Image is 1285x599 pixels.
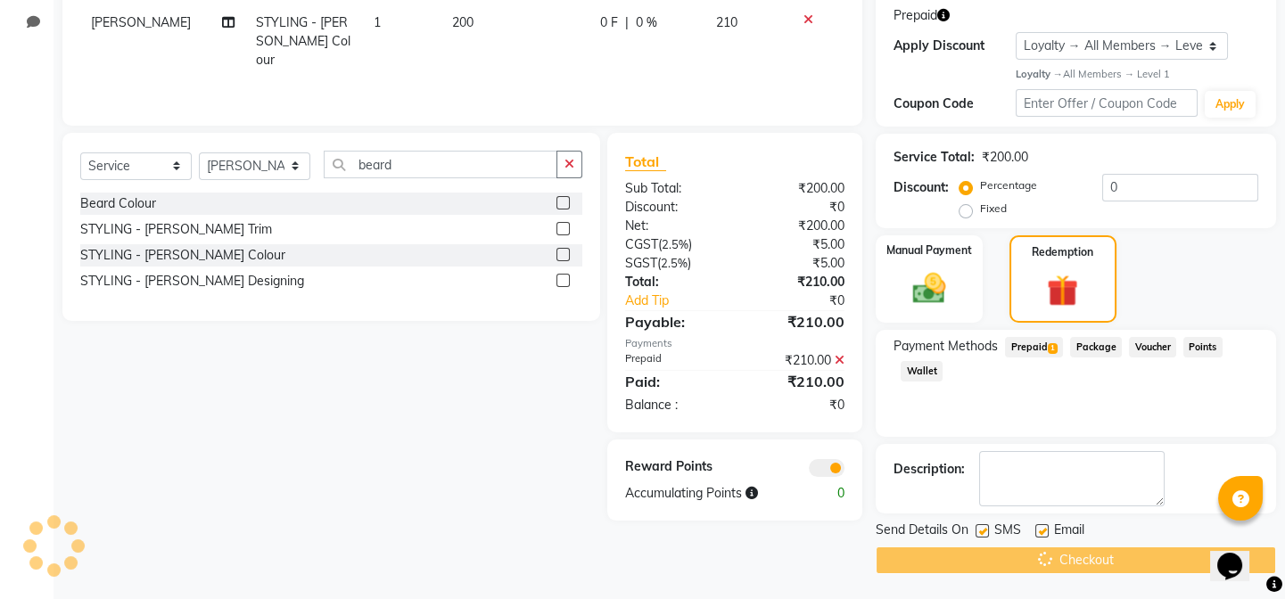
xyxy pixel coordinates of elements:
span: 1 [374,14,381,30]
div: ₹200.00 [735,179,858,198]
label: Fixed [980,201,1007,217]
span: | [625,13,629,32]
div: ₹0 [735,396,858,414]
span: Package [1070,337,1122,357]
div: ₹210.00 [735,371,858,392]
span: [PERSON_NAME] [91,14,191,30]
div: ₹210.00 [735,273,858,291]
span: STYLING - [PERSON_NAME] Colour [256,14,350,68]
span: 0 F [600,13,618,32]
span: 2.5% [661,256,688,270]
div: STYLING - [PERSON_NAME] Designing [80,272,304,291]
span: Voucher [1129,337,1176,357]
span: 200 [452,14,474,30]
div: ( ) [612,235,735,254]
div: Coupon Code [894,94,1015,113]
div: ₹5.00 [735,254,858,273]
span: Email [1054,521,1084,543]
span: SGST [625,255,657,271]
div: Discount: [894,178,949,197]
span: 1 [1048,343,1058,354]
span: Prepaid [894,6,937,25]
input: Search or Scan [324,151,557,178]
div: Beard Colour [80,194,156,213]
div: Payments [625,336,844,351]
strong: Loyalty → [1016,68,1063,80]
div: Accumulating Points [612,484,796,503]
div: Prepaid [612,351,735,370]
div: ₹200.00 [982,148,1028,167]
div: Reward Points [612,457,735,477]
div: ( ) [612,254,735,273]
div: STYLING - [PERSON_NAME] Trim [80,220,272,239]
span: Points [1183,337,1223,357]
div: Apply Discount [894,37,1015,55]
div: Paid: [612,371,735,392]
div: Net: [612,217,735,235]
div: Description: [894,460,965,479]
button: Apply [1205,91,1256,118]
img: _cash.svg [902,269,956,307]
label: Manual Payment [886,242,972,258]
span: SMS [994,521,1021,543]
div: Sub Total: [612,179,735,198]
div: ₹200.00 [735,217,858,235]
span: 210 [716,14,737,30]
div: ₹0 [755,291,858,310]
div: ₹210.00 [735,311,858,332]
div: STYLING - [PERSON_NAME] Colour [80,246,285,265]
div: 0 [796,484,858,503]
span: Wallet [901,361,943,382]
div: ₹210.00 [735,351,858,370]
input: Enter Offer / Coupon Code [1016,89,1198,117]
span: 2.5% [662,237,688,251]
div: Balance : [612,396,735,414]
span: Send Details On [876,521,968,543]
span: Total [625,152,666,171]
label: Percentage [980,177,1037,193]
div: All Members → Level 1 [1016,67,1258,82]
label: Redemption [1032,244,1093,260]
span: Prepaid [1005,337,1063,357]
a: Add Tip [612,291,755,310]
span: CGST [625,236,658,252]
div: Payable: [612,311,735,332]
div: Total: [612,273,735,291]
span: 0 % [636,13,657,32]
img: _gift.svg [1037,271,1088,309]
div: ₹5.00 [735,235,858,254]
div: ₹0 [735,198,858,217]
span: Payment Methods [894,337,998,356]
iframe: chat widget [1210,528,1267,581]
div: Discount: [612,198,735,217]
div: Service Total: [894,148,975,167]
